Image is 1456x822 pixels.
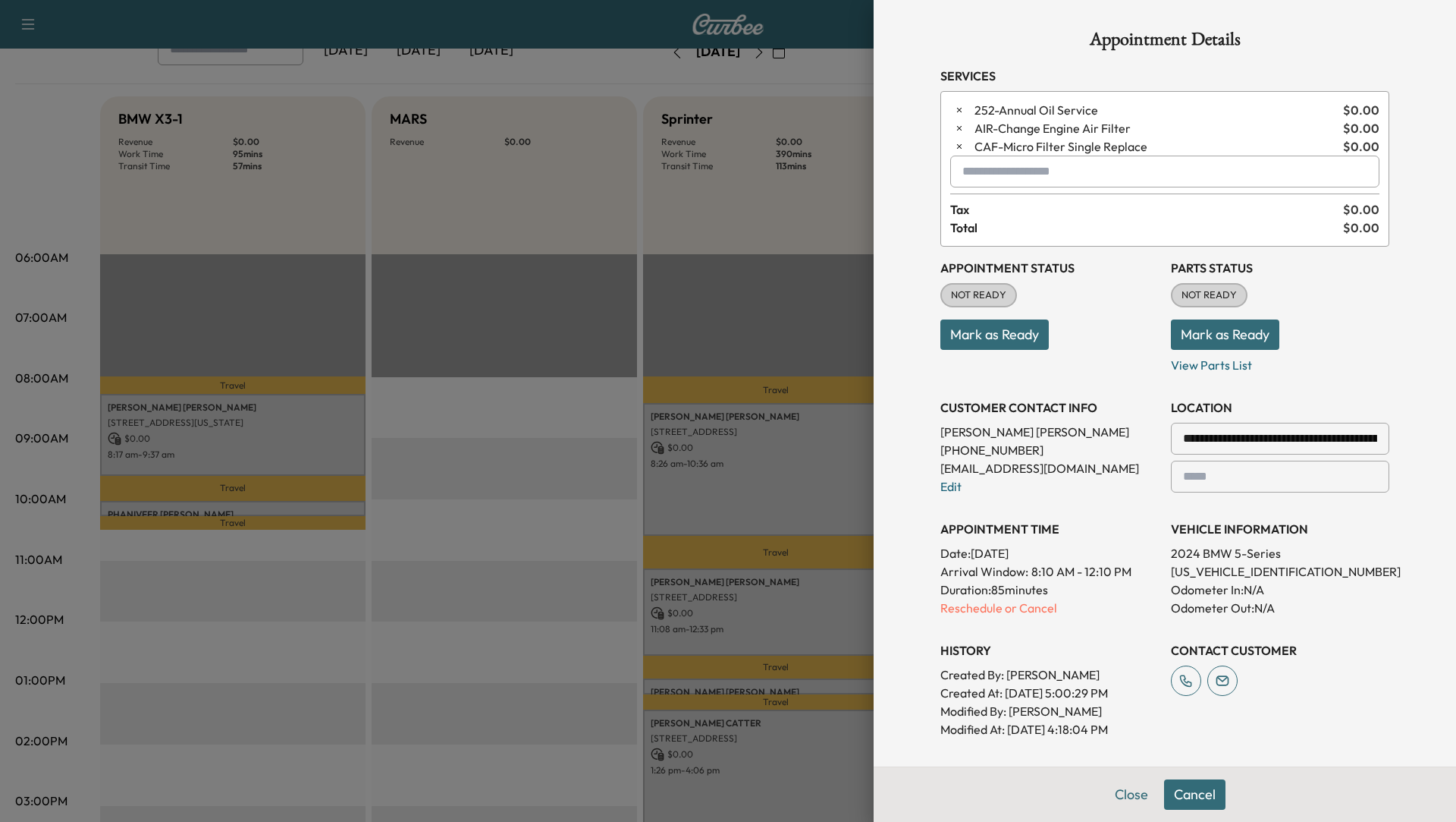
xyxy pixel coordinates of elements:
span: Total [950,219,1343,237]
p: Created At : [DATE] 5:00:29 PM [940,684,1159,702]
p: [PHONE_NUMBER] [940,441,1159,459]
h1: Appointment Details [940,30,1389,55]
p: [US_VEHICLE_IDENTIFICATION_NUMBER] [1171,562,1389,581]
h3: CONTACT CUSTOMER [1171,641,1389,660]
p: [PERSON_NAME] [PERSON_NAME] [940,423,1159,441]
p: [EMAIL_ADDRESS][DOMAIN_NAME] [940,459,1159,477]
p: 2024 BMW 5-Series [1171,544,1389,562]
span: $ 0.00 [1343,119,1379,137]
span: $ 0.00 [1343,200,1379,219]
h3: Appointment Status [940,259,1159,277]
p: Odometer Out: N/A [1171,599,1389,617]
p: View Parts List [1171,350,1389,374]
h3: NOTES [940,763,1389,781]
h3: CUSTOMER CONTACT INFO [940,398,1159,417]
h3: LOCATION [1171,398,1389,417]
p: Reschedule or Cancel [940,599,1159,617]
span: NOT READY [1172,288,1246,303]
h3: VEHICLE INFORMATION [1171,520,1389,538]
p: Date: [DATE] [940,544,1159,562]
span: $ 0.00 [1343,101,1379,119]
h3: History [940,641,1159,660]
p: Modified At : [DATE] 4:18:04 PM [940,720,1159,739]
span: Micro Filter Single Replace [974,137,1337,156]
p: Modified By : [PERSON_NAME] [940,702,1159,720]
span: NOT READY [942,288,1015,303]
p: Odometer In: N/A [1171,581,1389,599]
p: Arrival Window: [940,562,1159,581]
button: Mark as Ready [1171,320,1279,350]
h3: Parts Status [1171,259,1389,277]
a: Edit [940,479,962,494]
button: Close [1105,779,1158,810]
span: Tax [950,200,1343,219]
span: $ 0.00 [1343,219,1379,237]
span: Change Engine Air Filter [974,119,1337,137]
button: Mark as Ready [940,320,1049,350]
span: Annual Oil Service [974,101,1337,119]
p: Duration: 85 minutes [940,581,1159,599]
h3: Services [940,67,1389,85]
button: Cancel [1164,779,1225,810]
p: Created By : [PERSON_NAME] [940,666,1159,684]
span: $ 0.00 [1343,137,1379,156]
h3: APPOINTMENT TIME [940,520,1159,538]
span: 8:10 AM - 12:10 PM [1031,562,1131,581]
